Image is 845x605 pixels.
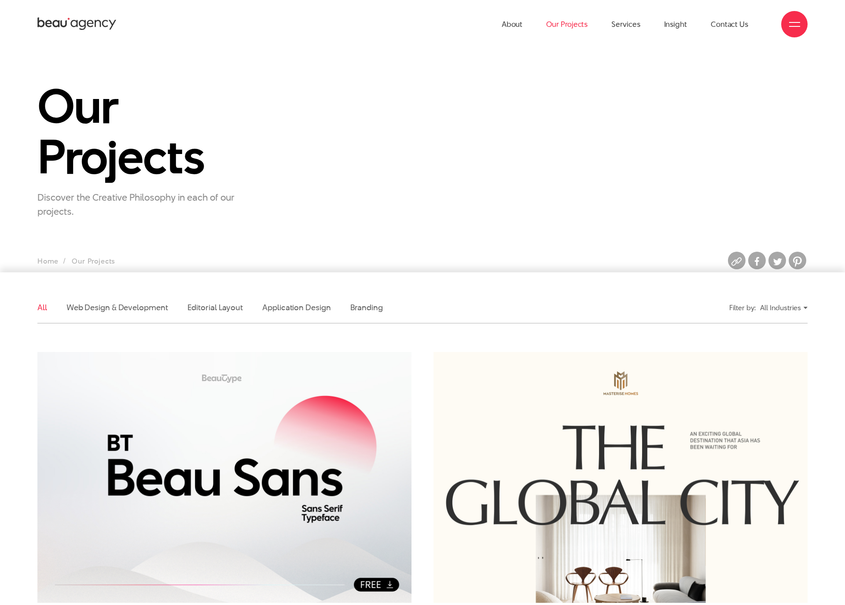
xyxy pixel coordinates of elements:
[66,302,168,313] a: Web Design & Development
[434,352,808,603] img: website bất động sản The Global City - Chuẩn mực bất động sản toàn cầu
[262,302,331,313] a: Application Design
[729,300,756,315] div: Filter by:
[37,302,47,313] a: All
[760,300,808,315] div: All Industries
[37,352,411,603] img: bt_beau_sans
[37,81,279,182] h1: Our Projects
[37,256,59,266] a: Home
[187,302,243,313] a: Editorial Layout
[37,190,257,218] p: Discover the Creative Philosophy in each of our projects.
[350,302,383,313] a: Branding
